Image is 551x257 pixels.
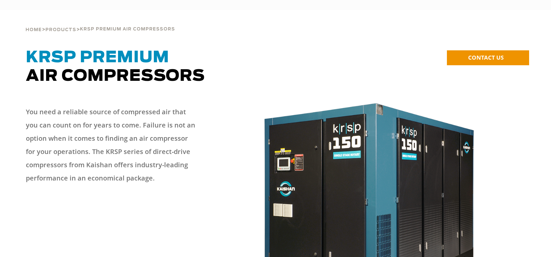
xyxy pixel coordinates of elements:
span: KRSP Premium [26,50,169,66]
span: Products [45,28,76,32]
a: CONTACT US [447,50,529,65]
p: You need a reliable source of compressed air that you can count on for years to come. Failure is ... [26,105,198,185]
a: Home [26,26,42,32]
div: > > [26,10,175,35]
a: Products [45,26,76,32]
span: CONTACT US [468,54,504,61]
span: Home [26,28,42,32]
span: Air Compressors [26,50,205,84]
span: krsp premium air compressors [80,27,175,31]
